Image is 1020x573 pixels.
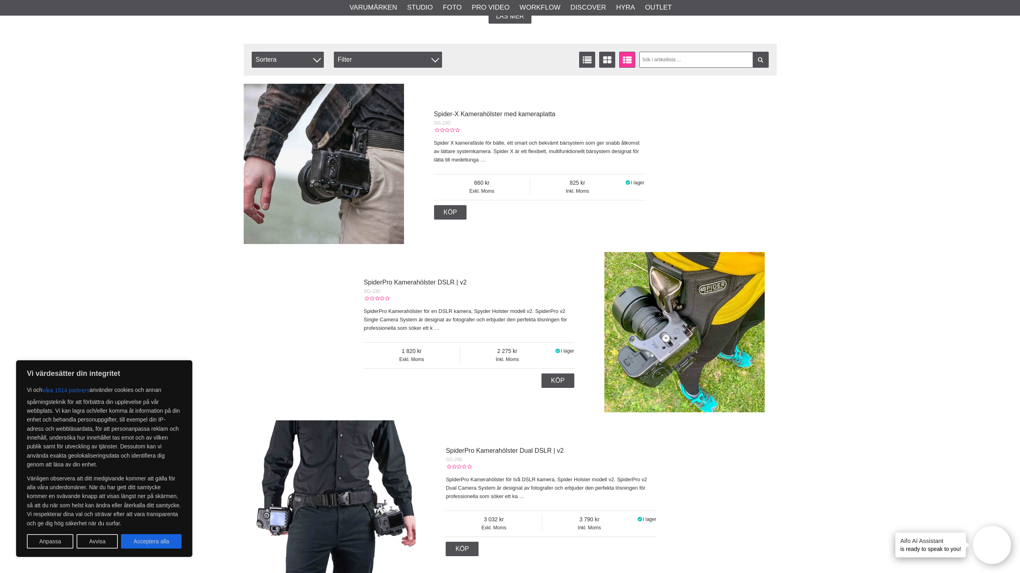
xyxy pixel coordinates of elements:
[364,307,574,332] p: SpiderPro Kamerahölster för en DSLR kamera, Spyder Holster modell v2. SpiderPro v2 Single Camera ...
[460,356,554,363] span: Inkl. Moms
[624,180,631,186] i: I lager
[364,289,380,294] span: SG-230
[631,180,644,186] span: I lager
[619,52,635,68] a: Utökad listvisning
[519,493,524,499] a: …
[364,295,390,302] div: Kundbetyg: 0
[434,139,644,164] p: Spider X kamerafäste för bälte, ett smart och bekvämt bärsystem som ger snabb åtkomst av lättare ...
[42,383,90,397] button: våra 1514 partners
[542,524,636,531] span: Inkl. Moms
[16,360,192,557] div: Vi värdesätter din integritet
[645,2,672,13] a: Outlet
[446,542,479,556] a: Köp
[364,279,467,286] a: SpiderPro Kamerahölster DSLR | v2
[472,2,509,13] a: Pro Video
[570,2,606,13] a: Discover
[434,127,460,134] div: Kundbetyg: 0
[364,347,460,356] span: 1 820
[460,347,554,356] span: 2 275
[554,348,561,354] i: I lager
[530,188,624,195] span: Inkl. Moms
[519,2,560,13] a: Workflow
[77,534,118,549] button: Avvisa
[496,13,524,20] span: Läs mer
[542,516,636,524] span: 3 790
[561,348,574,354] span: I lager
[364,356,460,363] span: Exkl. Moms
[434,205,467,220] a: Köp
[443,2,462,13] a: Foto
[530,179,624,188] span: 825
[434,120,450,126] span: SG-190
[121,534,182,549] button: Acceptera alla
[446,463,471,470] div: Kundbetyg: 0
[434,111,555,117] a: Spider-X Kamerahölster med kameraplatta
[27,474,182,528] p: Vänligen observera att ditt medgivande kommer att gälla för alla våra underdomäner. När du har ge...
[349,2,397,13] a: Varumärken
[616,2,635,13] a: Hyra
[407,2,433,13] a: Studio
[636,517,643,522] i: I lager
[639,52,769,68] input: Sök i artikellista ...
[244,84,404,244] img: Spider-X Kamerahölster med kameraplatta
[434,325,439,331] a: …
[446,516,541,524] span: 3 032
[579,52,595,68] a: Listvisning
[27,369,182,378] p: Vi värdesätter din integritet
[27,534,73,549] button: Anpassa
[252,52,324,68] span: Sortera
[434,179,530,188] span: 660
[753,52,769,68] a: Filtrera
[434,188,530,195] span: Exkl. Moms
[643,517,656,522] span: I lager
[895,533,966,557] div: is ready to speak to you!
[541,373,574,388] a: Köp
[604,252,765,412] img: SpiderPro Kamerahölster DSLR | v2
[446,457,462,462] span: SG-240
[446,447,564,454] a: SpiderPro Kamerahölster Dual DSLR | v2
[480,157,485,163] a: …
[334,52,442,68] div: Filter
[446,476,656,500] p: SpiderPro Kamerahölster för två DSLR kamera, Spider Holster modell v2. SpiderPro v2 Dual Camera S...
[27,383,182,469] p: Vi och använder cookies och annan spårningsteknik för att förbättra din upplevelse på vår webbpla...
[446,524,541,531] span: Exkl. Moms
[599,52,615,68] a: Fönstervisning
[900,537,961,545] h4: Aifo AI Assistant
